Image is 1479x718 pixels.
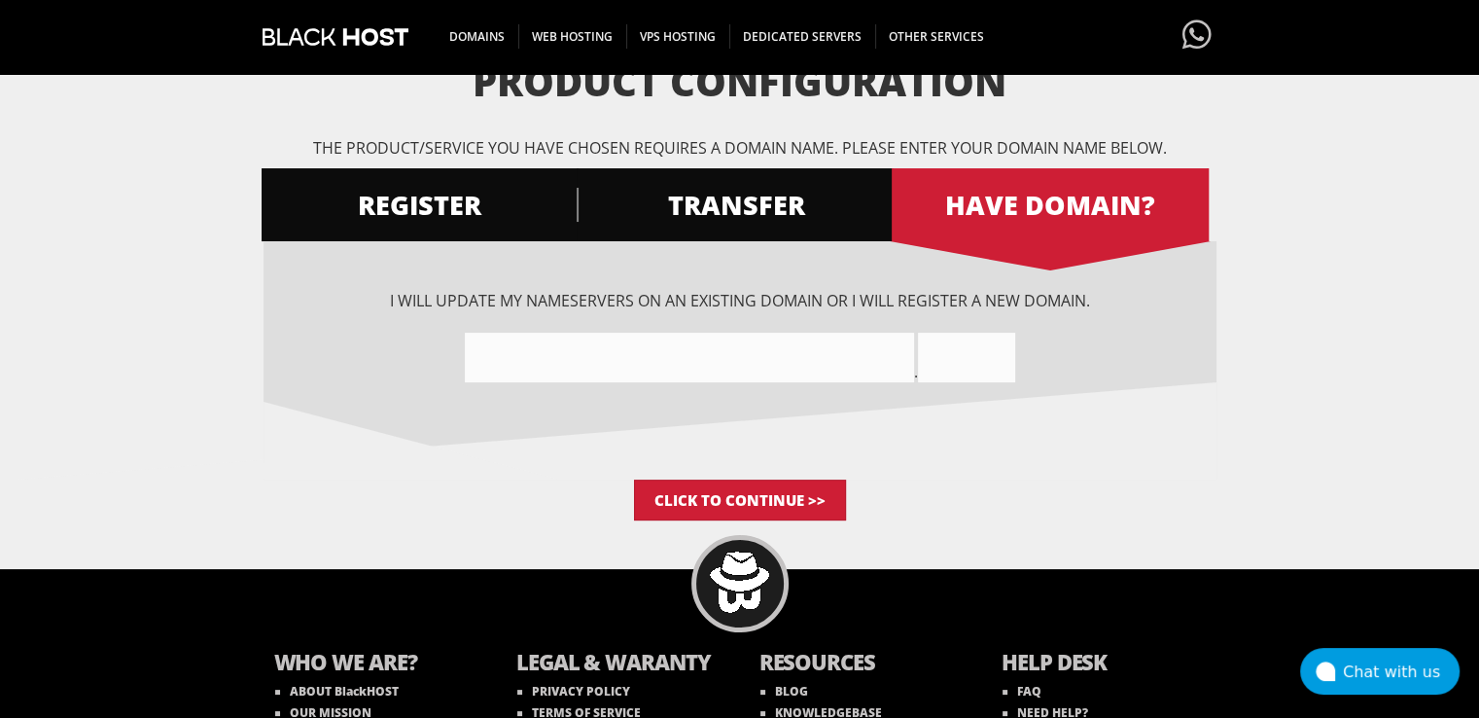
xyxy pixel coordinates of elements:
h1: Product Configuration [264,60,1216,103]
span: OTHER SERVICES [875,24,998,49]
button: Chat with us [1300,648,1460,695]
a: BLOG [760,683,808,700]
a: FAQ [1003,683,1041,700]
b: HELP DESK [1002,647,1206,681]
div: I will update my nameservers on an existing domain Or I will register a new domain. [264,290,1216,382]
span: DOMAINS [436,24,519,49]
span: HAVE DOMAIN? [892,188,1209,222]
p: The product/service you have chosen requires a domain name. Please enter your domain name below. [264,137,1216,159]
a: HAVE DOMAIN? [892,168,1209,241]
a: REGISTER [262,168,579,241]
a: ABOUT BlackHOST [275,683,399,700]
a: TRANSFER [577,168,894,241]
b: WHO WE ARE? [274,647,478,681]
b: LEGAL & WARANTY [516,647,721,681]
span: REGISTER [262,188,579,222]
img: BlackHOST mascont, Blacky. [709,552,770,613]
a: PRIVACY POLICY [517,683,630,700]
span: WEB HOSTING [518,24,627,49]
span: VPS HOSTING [626,24,730,49]
span: DEDICATED SERVERS [729,24,876,49]
input: Click to Continue >> [634,480,846,521]
b: RESOURCES [759,647,964,681]
div: . [264,333,1216,382]
span: TRANSFER [577,188,894,222]
div: Chat with us [1343,663,1460,681]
